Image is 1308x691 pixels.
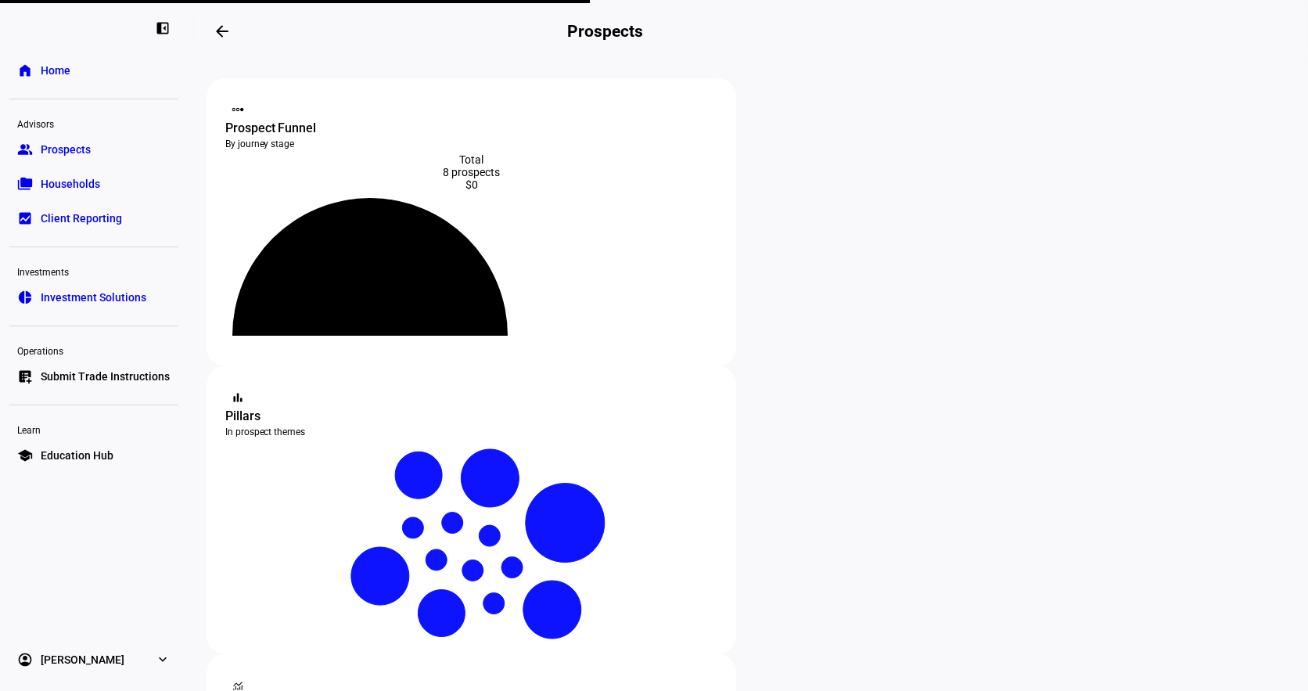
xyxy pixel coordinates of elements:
div: By journey stage [225,138,717,150]
eth-mat-symbol: left_panel_close [155,20,171,36]
a: folder_copyHouseholds [9,168,178,200]
span: Prospects [41,142,91,157]
span: Client Reporting [41,211,122,226]
mat-icon: bar_chart [230,390,246,405]
eth-mat-symbol: group [17,142,33,157]
span: Households [41,176,100,192]
eth-mat-symbol: home [17,63,33,78]
mat-icon: arrow_backwards [213,22,232,41]
eth-mat-symbol: pie_chart [17,290,33,305]
div: Prospect Funnel [225,119,717,138]
a: groupProspects [9,134,178,165]
eth-mat-symbol: account_circle [17,652,33,668]
span: Home [41,63,70,78]
span: [PERSON_NAME] [41,652,124,668]
span: Education Hub [41,448,113,463]
div: $0 [225,178,717,191]
div: In prospect themes [225,426,717,438]
a: pie_chartInvestment Solutions [9,282,178,313]
a: homeHome [9,55,178,86]
div: Pillars [225,407,717,426]
eth-mat-symbol: folder_copy [17,176,33,192]
div: Operations [9,339,178,361]
eth-mat-symbol: list_alt_add [17,369,33,384]
span: Investment Solutions [41,290,146,305]
eth-mat-symbol: bid_landscape [17,211,33,226]
eth-mat-symbol: expand_more [155,652,171,668]
div: Investments [9,260,178,282]
h2: Prospects [567,22,642,41]
a: bid_landscapeClient Reporting [9,203,178,234]
div: Total [225,153,717,166]
div: Advisors [9,112,178,134]
mat-icon: steppers [230,102,246,117]
eth-mat-symbol: school [17,448,33,463]
div: Learn [9,418,178,440]
span: Submit Trade Instructions [41,369,170,384]
div: 8 prospects [225,166,717,178]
